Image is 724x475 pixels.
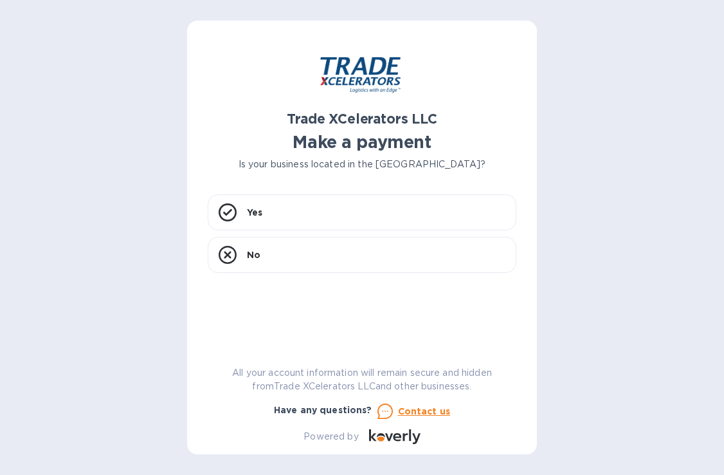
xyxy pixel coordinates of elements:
b: Have any questions? [274,405,372,415]
p: Is your business located in the [GEOGRAPHIC_DATA]? [208,158,516,171]
p: All your account information will remain secure and hidden from Trade XCelerators LLC and other b... [208,366,516,393]
p: Yes [247,206,262,219]
h1: Make a payment [208,132,516,153]
p: No [247,248,260,261]
u: Contact us [398,406,451,416]
b: Trade XCelerators LLC [287,111,437,127]
p: Powered by [303,430,358,443]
